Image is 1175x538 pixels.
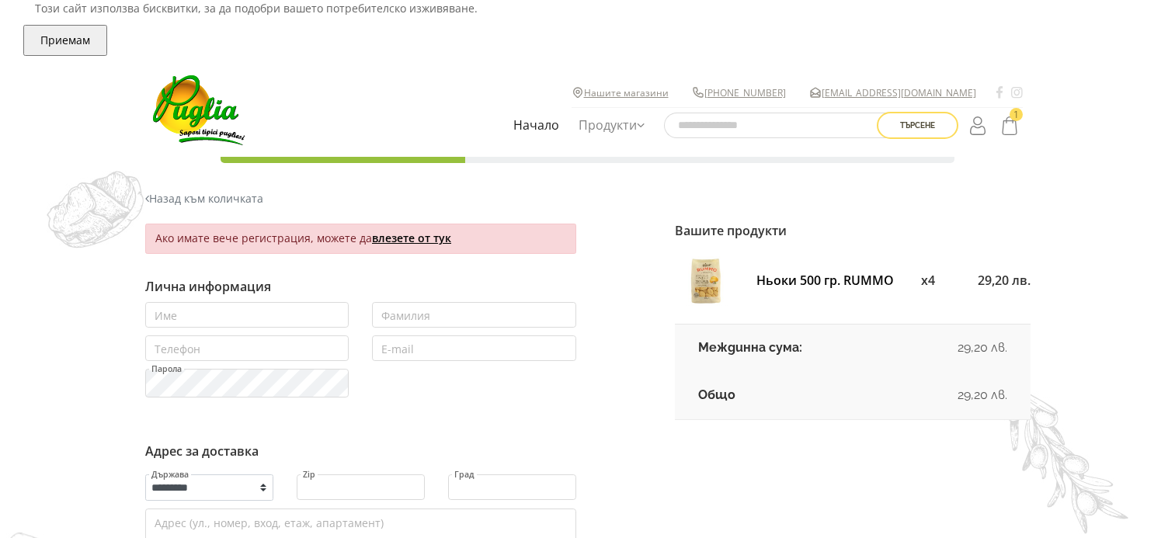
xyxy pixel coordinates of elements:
label: Държава [151,470,189,479]
button: Приемам [23,25,107,56]
a: Login [966,110,992,140]
a: [EMAIL_ADDRESS][DOMAIN_NAME] [822,85,976,100]
label: Име [154,311,178,321]
span: 1 [1010,108,1023,121]
img: demo [47,171,144,248]
td: 29,20 лв. [895,372,1030,419]
a: 1 [996,110,1023,140]
label: Адрес (ул., номер, вход, етаж, апартамент) [154,518,384,529]
td: Междинна сума: [675,325,895,372]
h6: Вашите продукти [675,224,1031,238]
label: Град [454,470,475,479]
label: Парола [151,365,183,373]
label: E-mail [381,344,415,355]
label: Zip [302,470,316,479]
h6: Адрес за доставка [145,444,576,459]
img: demo [990,354,1128,534]
label: Фамилия [381,311,431,321]
button: Търсене [877,112,958,139]
h6: Лична информация [145,279,576,294]
td: 29,20 лв. [895,325,1030,372]
a: Instagram [1011,85,1023,99]
img: nyoki-di-patate-500-gr-rummo-thumb.jpg [681,256,731,306]
input: Търсене в сайта [664,113,897,138]
a: [PHONE_NUMBER] [704,85,786,100]
a: Нашите магазини [584,85,669,100]
span: 29,20 лв. [978,272,1031,289]
a: Назад към количката [145,190,263,207]
label: Телефон [154,344,201,355]
div: Ако имате вече регистрация, можете да [145,224,576,254]
a: Продукти [575,108,648,144]
a: влезете от тук [372,231,451,245]
td: Общо [675,372,895,419]
a: Facebook [996,85,1003,99]
a: Ньоки 500 гр. RUMMO [756,272,894,289]
span: x4 [921,272,935,289]
a: Начало [509,108,563,144]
